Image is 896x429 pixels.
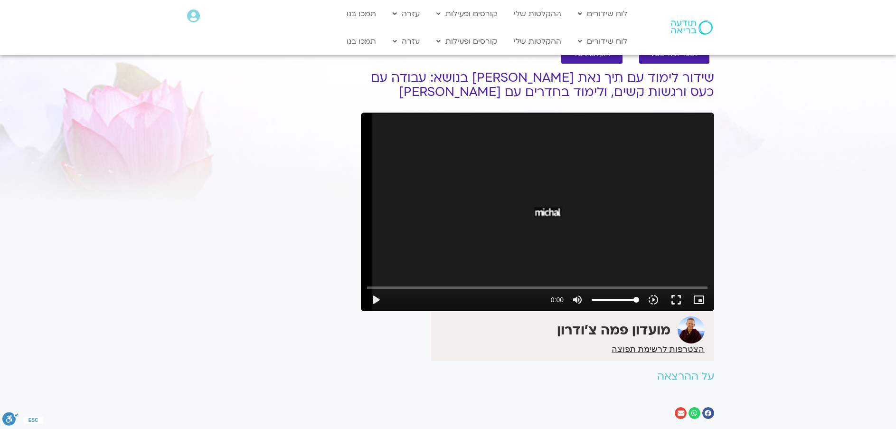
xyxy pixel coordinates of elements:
[671,20,713,35] img: תודעה בריאה
[388,32,424,50] a: עזרה
[361,71,714,99] h1: שידור לימוד עם תיך נאת [PERSON_NAME] בנושא: עבודה עם כעס ורגשות קשים, ולימוד בחדרים עם [PERSON_NAME]
[573,32,632,50] a: לוח שידורים
[702,407,714,419] div: שיתוף ב facebook
[678,316,705,343] img: מועדון פמה צ'ודרון
[432,5,502,23] a: קורסים ופעילות
[361,371,714,382] h2: על ההרצאה
[573,5,632,23] a: לוח שידורים
[612,345,704,353] a: הצטרפות לרשימת תפוצה
[651,51,698,58] span: לספריית ה-VOD
[388,5,424,23] a: עזרה
[342,32,381,50] a: תמכו בנו
[573,51,611,58] span: להקלטות שלי
[675,407,687,419] div: שיתוף ב email
[689,407,700,419] div: שיתוף ב whatsapp
[557,321,670,339] strong: מועדון פמה צ'ודרון
[342,5,381,23] a: תמכו בנו
[509,32,566,50] a: ההקלטות שלי
[509,5,566,23] a: ההקלטות שלי
[432,32,502,50] a: קורסים ופעילות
